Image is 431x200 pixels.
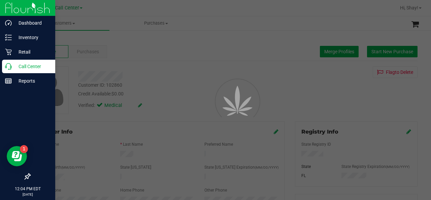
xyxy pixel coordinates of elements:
[3,192,52,197] p: [DATE]
[12,19,52,27] p: Dashboard
[12,33,52,41] p: Inventory
[12,77,52,85] p: Reports
[5,63,12,70] inline-svg: Call Center
[3,186,52,192] p: 12:04 PM EDT
[5,20,12,26] inline-svg: Dashboard
[5,49,12,55] inline-svg: Retail
[7,146,27,166] iframe: Resource center
[12,48,52,56] p: Retail
[12,62,52,70] p: Call Center
[20,145,28,153] iframe: Resource center unread badge
[5,78,12,84] inline-svg: Reports
[5,34,12,41] inline-svg: Inventory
